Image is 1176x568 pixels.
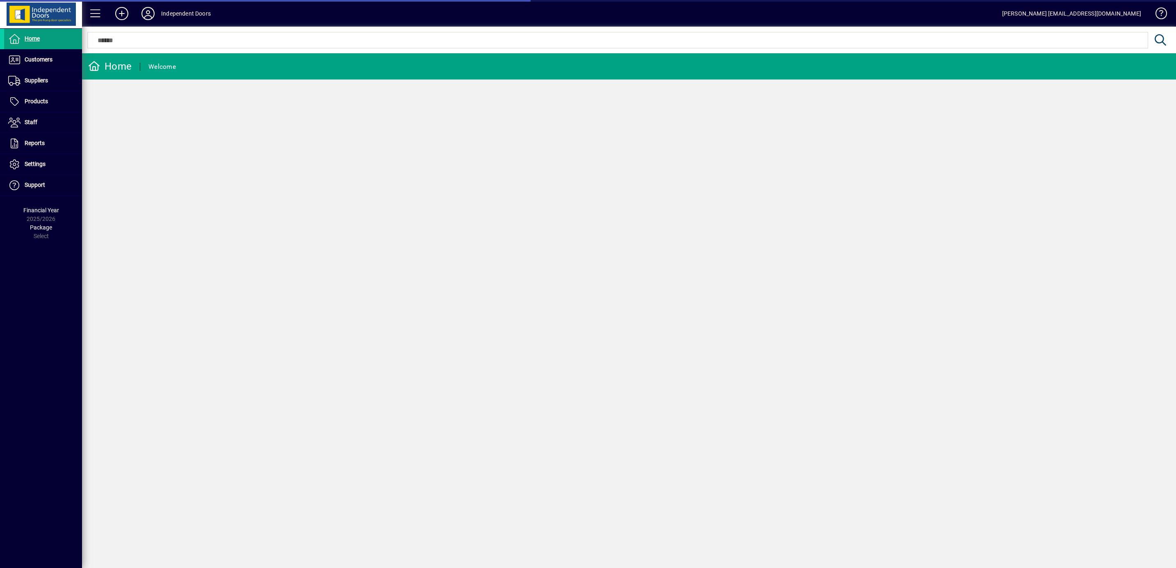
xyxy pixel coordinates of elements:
[148,60,176,73] div: Welcome
[25,119,37,125] span: Staff
[4,50,82,70] a: Customers
[30,224,52,231] span: Package
[1002,7,1141,20] div: [PERSON_NAME] [EMAIL_ADDRESS][DOMAIN_NAME]
[25,140,45,146] span: Reports
[135,6,161,21] button: Profile
[25,161,46,167] span: Settings
[23,207,59,214] span: Financial Year
[25,182,45,188] span: Support
[161,7,211,20] div: Independent Doors
[1149,2,1166,28] a: Knowledge Base
[4,133,82,154] a: Reports
[4,70,82,91] a: Suppliers
[4,154,82,175] a: Settings
[4,91,82,112] a: Products
[25,77,48,84] span: Suppliers
[4,175,82,195] a: Support
[88,60,132,73] div: Home
[109,6,135,21] button: Add
[25,35,40,42] span: Home
[4,112,82,133] a: Staff
[25,56,52,63] span: Customers
[25,98,48,105] span: Products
